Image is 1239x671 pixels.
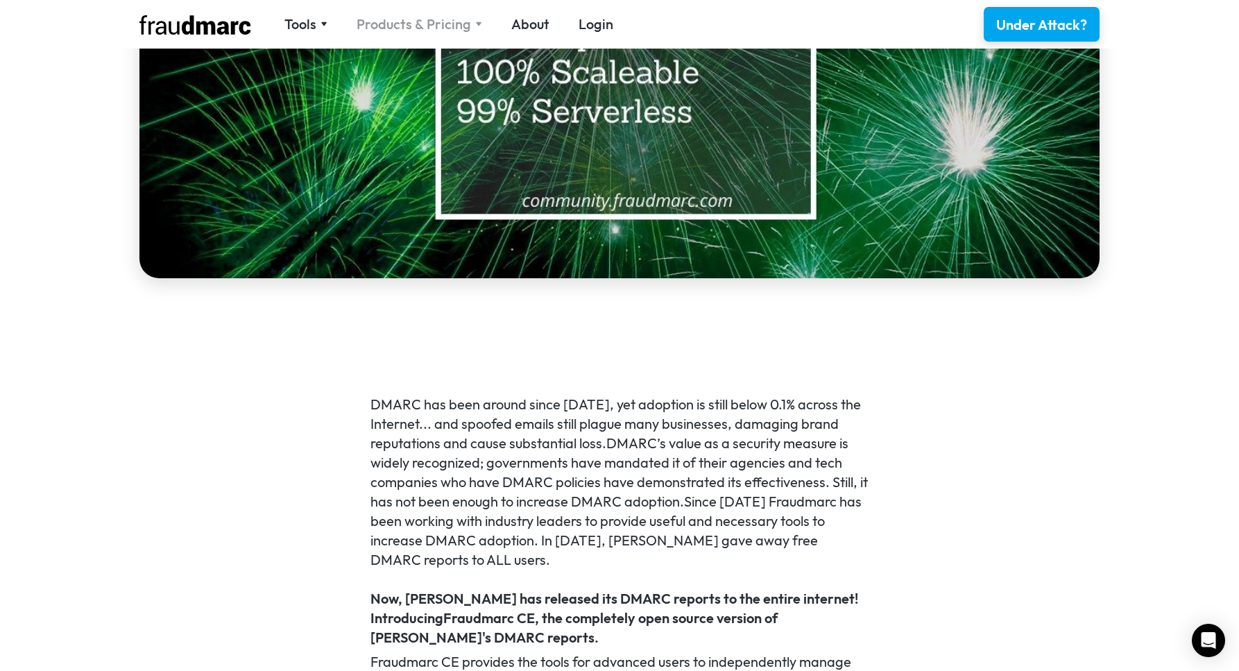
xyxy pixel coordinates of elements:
[579,15,613,34] a: Login
[284,15,327,34] div: Tools
[370,395,869,570] p: DMARC has been around since [DATE], yet adoption is still below 0.1% across the Internet... and s...
[984,7,1100,42] a: Under Attack?
[284,15,316,34] div: Tools
[357,15,482,34] div: Products & Pricing
[443,609,535,627] strong: Fraudmarc CE
[357,15,471,34] div: Products & Pricing
[511,15,549,34] a: About
[996,15,1087,35] div: Under Attack?
[1192,624,1225,657] div: Open Intercom Messenger
[370,589,869,647] h6: Now, [PERSON_NAME] has released its DMARC reports to the entire internet! Introducing , the compl...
